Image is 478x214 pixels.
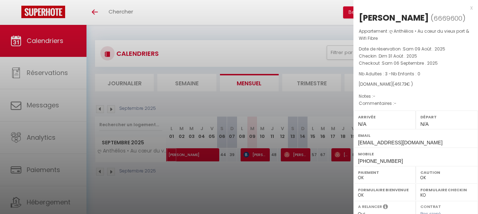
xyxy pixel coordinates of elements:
[358,113,411,121] label: Arrivée
[379,53,417,59] span: Dim 31 Août . 2025
[383,204,388,212] i: Sélectionner OUI si vous souhaiter envoyer les séquences de messages post-checkout
[382,60,438,66] span: Sam 06 Septembre . 2025
[359,100,473,107] p: Commentaires :
[358,186,411,193] label: Formulaire Bienvenue
[391,71,420,77] span: Nb Enfants : 0
[420,113,473,121] label: Départ
[358,204,382,210] label: A relancer
[359,28,469,41] span: ღ Anthélios • Au cœur du vieux port & Wifi Fibre
[373,93,375,99] span: -
[358,169,411,176] label: Paiement
[420,169,473,176] label: Caution
[420,204,441,208] label: Contrat
[358,158,403,164] span: [PHONE_NUMBER]
[420,121,429,127] span: N/A
[359,93,473,100] p: Notes :
[359,71,420,77] span: Nb Adultes : 3 -
[403,46,445,52] span: Sam 09 Août . 2025
[434,14,462,23] span: 6669600
[420,186,473,193] label: Formulaire Checkin
[358,150,473,157] label: Mobile
[394,100,396,106] span: -
[358,132,473,139] label: Email
[359,81,473,88] div: [DOMAIN_NAME]
[431,13,466,23] span: ( )
[359,12,429,23] div: [PERSON_NAME]
[359,46,473,53] p: Date de réservation :
[358,121,366,127] span: N/A
[359,53,473,60] p: Checkin :
[353,4,473,12] div: x
[6,3,27,24] button: Ouvrir le widget de chat LiveChat
[359,28,473,42] p: Appartement :
[394,81,406,87] span: 461.73
[359,60,473,67] p: Checkout :
[358,140,442,145] span: [EMAIL_ADDRESS][DOMAIN_NAME]
[393,81,413,87] span: ( € )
